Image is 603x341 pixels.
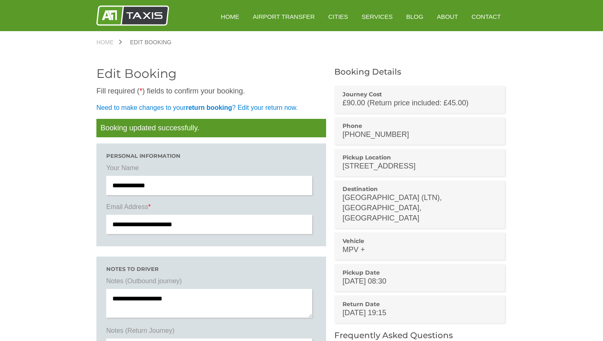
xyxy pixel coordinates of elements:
p: [DATE] 19:15 [343,308,497,318]
h2: Booking Details [334,68,507,76]
label: Notes (Outbound journey) [106,277,316,289]
label: Notes (Return Journey) [106,326,316,339]
a: Home [96,39,122,45]
iframe: chat widget [491,323,599,341]
strong: return booking [186,104,232,111]
p: Booking updated successfully. [96,119,326,137]
a: Services [356,7,399,27]
p: £90.00 (Return price included: £45.00) [343,98,497,108]
p: [DATE] 08:30 [343,276,497,286]
p: MPV + [343,245,497,255]
h3: Journey Cost [343,91,497,98]
a: Contact [466,7,507,27]
h3: Pickup Date [343,269,497,276]
h3: Vehicle [343,237,497,245]
img: A1 Taxis [96,5,169,26]
label: Email Address [106,202,316,215]
h3: Destination [343,185,497,193]
h3: Phone [343,122,497,130]
a: Airport Transfer [247,7,320,27]
p: [STREET_ADDRESS] [343,161,497,171]
a: Blog [400,7,429,27]
p: [PHONE_NUMBER] [343,130,497,140]
a: Need to make changes to yourreturn booking? Edit your return now. [96,104,298,111]
p: [GEOGRAPHIC_DATA] (LTN), [GEOGRAPHIC_DATA], [GEOGRAPHIC_DATA] [343,193,497,223]
h3: Return Date [343,300,497,308]
a: Cities [322,7,354,27]
h2: Frequently Asked Questions [334,331,507,339]
a: HOME [215,7,245,27]
label: Your Name [106,164,316,176]
h3: Personal Information [106,153,316,159]
h3: Notes to driver [106,266,316,272]
h3: Pickup Location [343,154,497,161]
p: Fill required ( ) fields to confirm your booking. [96,86,326,96]
a: Edit Booking [122,39,180,45]
h2: Edit Booking [96,68,326,80]
a: About [431,7,464,27]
